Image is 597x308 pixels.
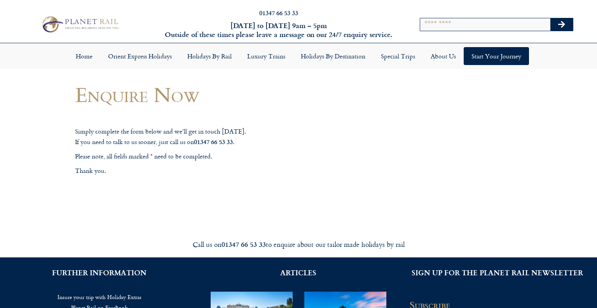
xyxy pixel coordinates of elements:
[373,47,423,65] a: Special Trips
[293,47,373,65] a: Holidays by Destination
[410,269,585,276] h2: SIGN UP FOR THE PLANET RAIL NEWSLETTER
[75,166,367,176] p: Thank you.
[211,269,386,276] h2: ARTICLES
[259,8,298,17] a: 01347 66 53 33
[464,47,529,65] a: Start your Journey
[161,21,396,39] h6: [DATE] to [DATE] 9am – 5pm Outside of these times please leave a message on our 24/7 enquiry serv...
[550,18,573,31] button: Search
[100,47,180,65] a: Orient Express Holidays
[194,137,233,146] strong: 01347 66 53 33
[68,47,100,65] a: Home
[75,83,367,106] h1: Enquire Now
[239,47,293,65] a: Luxury Trains
[12,292,187,302] a: Insure your trip with Holiday Extras
[423,47,464,65] a: About Us
[222,239,266,249] strong: 01347 66 53 33
[39,14,120,34] img: Planet Rail Train Holidays Logo
[75,127,367,147] p: Simply complete the form below and we’ll get in touch [DATE]. If you need to talk to us sooner, j...
[81,240,516,249] div: Call us on to enquire about our tailor made holidays by rail
[75,151,367,162] p: Please note, all fields marked * need to be completed.
[12,269,187,276] h2: FURTHER INFORMATION
[180,47,239,65] a: Holidays by Rail
[4,47,593,65] nav: Menu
